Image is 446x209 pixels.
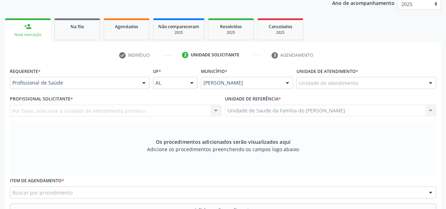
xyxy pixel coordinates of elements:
span: [PERSON_NAME] [203,79,279,86]
label: Unidade de referência [225,94,281,105]
span: AL [155,79,183,86]
label: Unidade de atendimento [297,66,358,77]
span: Não compareceram [158,24,199,30]
span: Unidade de atendimento [299,79,358,87]
span: Adicione os procedimentos preenchendo os campos logo abaixo [147,146,299,153]
label: Item de agendamento [10,176,64,186]
label: Profissional Solicitante [10,94,73,105]
div: 2025 [263,30,298,35]
div: 2025 [213,30,249,35]
span: Profissional de Saúde [12,79,135,86]
span: Na fila [71,24,84,30]
span: Agendados [115,24,138,30]
div: 2 [182,52,188,58]
span: Os procedimentos adicionados serão visualizados aqui [155,138,290,146]
div: Unidade solicitante [191,52,239,58]
div: person_add [24,23,32,30]
div: 2025 [158,30,199,35]
label: Requerente [10,66,41,77]
div: Nova marcação [10,32,46,37]
span: Resolvidos [220,24,242,30]
span: Cancelados [269,24,292,30]
label: Município [201,66,227,77]
span: Buscar por procedimento [12,189,73,196]
label: UF [153,66,161,77]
